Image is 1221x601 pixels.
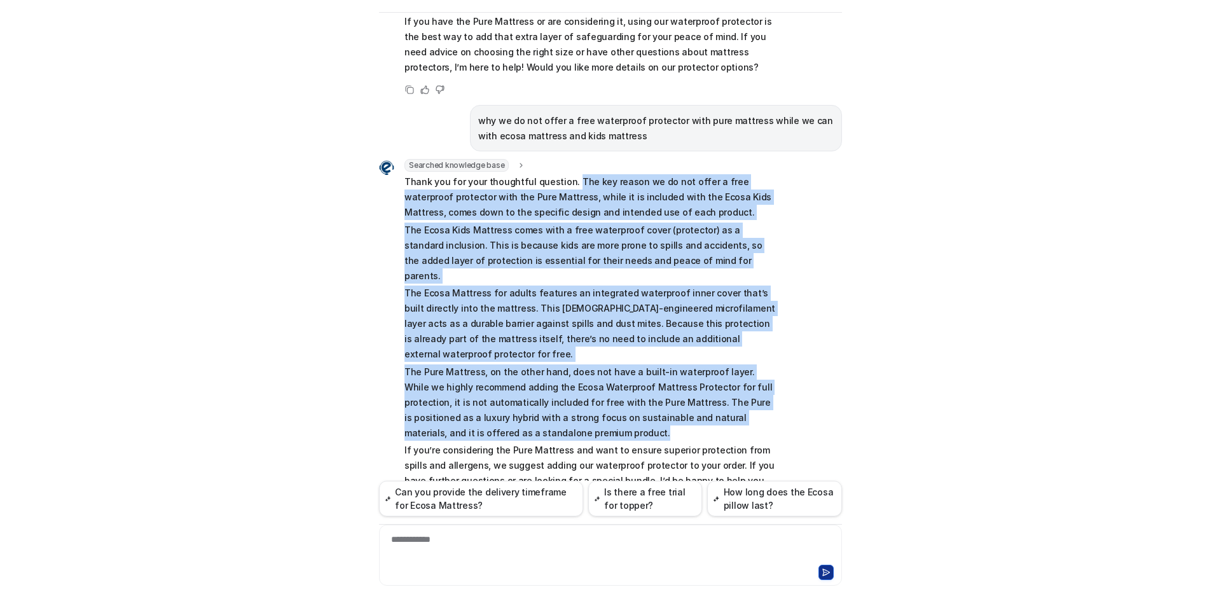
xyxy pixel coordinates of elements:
button: Can you provide the delivery timeframe for Ecosa Mattress? [379,481,583,516]
button: Is there a free trial for topper? [588,481,702,516]
p: The Ecosa Mattress for adults features an integrated waterproof inner cover that’s built directly... [404,286,776,362]
p: The Ecosa Kids Mattress comes with a free waterproof cover (protector) as a standard inclusion. T... [404,223,776,284]
img: Widget [379,160,394,176]
p: why we do not offer a free waterproof protector with pure mattress while we can with ecosa mattre... [478,113,834,144]
p: The Pure Mattress, on the other hand, does not have a built-in waterproof layer. While we highly ... [404,364,776,441]
p: Thank you for your thoughtful question. The key reason we do not offer a free waterproof protecto... [404,174,776,220]
span: Searched knowledge base [404,159,509,172]
button: How long does the Ecosa pillow last? [707,481,842,516]
p: If you’re considering the Pure Mattress and want to ensure superior protection from spills and al... [404,443,776,504]
p: If you have the Pure Mattress or are considering it, using our waterproof protector is the best w... [404,14,776,75]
